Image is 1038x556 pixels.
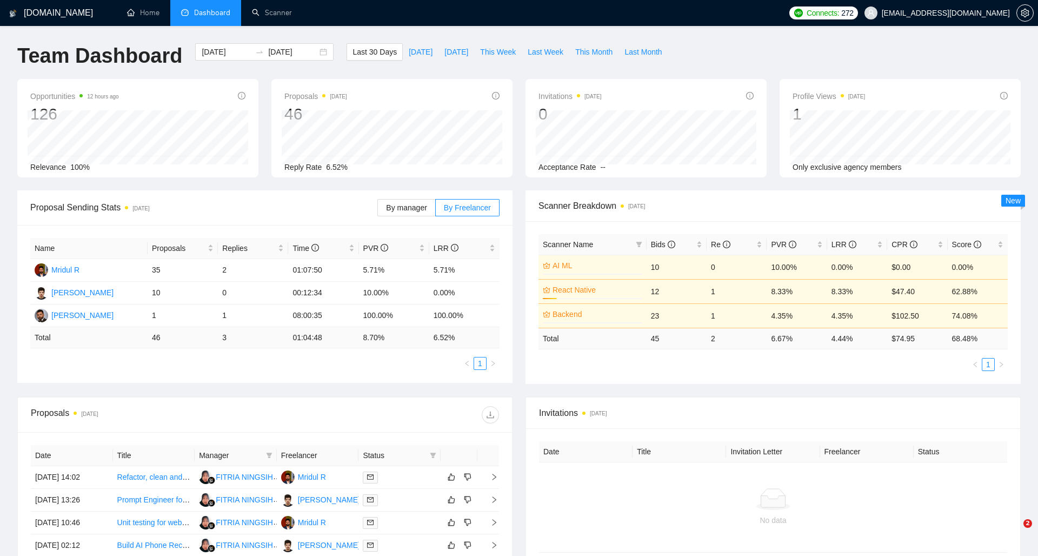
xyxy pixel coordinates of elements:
span: [DATE] [444,46,468,58]
button: like [445,471,458,484]
button: This Month [569,43,618,61]
span: info-circle [668,241,675,248]
span: dashboard [181,9,189,16]
td: 2 [218,259,288,282]
li: Previous Page [461,357,474,370]
img: FN [199,516,212,529]
li: 1 [474,357,487,370]
td: 2 [707,328,767,349]
img: SB [35,309,48,322]
td: 5.71% [429,259,500,282]
a: 1 [982,359,994,370]
span: By manager [386,203,427,212]
td: 10.00% [359,282,429,305]
div: 1 [793,104,865,124]
span: filter [266,452,272,459]
span: like [448,518,455,527]
span: Acceptance Rate [538,163,596,171]
a: Refactor, clean and stabilise my react / supabase web application [117,473,336,481]
span: PVR [363,244,389,253]
img: MR [281,516,295,529]
span: info-circle [849,241,856,248]
span: Proposals [284,90,347,103]
span: left [972,361,979,368]
span: This Week [480,46,516,58]
span: Bids [651,240,675,249]
span: info-circle [910,241,917,248]
span: filter [428,447,438,464]
td: 1 [707,279,767,303]
th: Title [633,441,726,462]
time: [DATE] [330,94,347,100]
span: Last 30 Days [352,46,397,58]
span: mail [367,519,374,526]
th: Name [30,238,148,259]
span: left [464,360,470,367]
a: FNFITRIA NINGSIH [199,472,273,481]
img: FN [199,493,212,507]
a: homeHome [127,8,159,17]
span: right [482,473,498,481]
td: 23 [647,303,707,328]
time: [DATE] [132,206,149,211]
div: Proposals [31,406,265,423]
span: Last Week [528,46,563,58]
td: 8.33% [827,279,887,303]
a: searchScanner [252,8,292,17]
button: like [445,493,458,506]
td: 45 [647,328,707,349]
button: like [445,516,458,529]
span: LRR [434,244,458,253]
span: Replies [222,242,276,254]
span: -- [601,163,605,171]
button: dislike [461,471,474,484]
td: $ 74.95 [887,328,947,349]
span: 272 [841,7,853,19]
button: like [445,539,458,552]
a: HN[PERSON_NAME] [281,540,360,549]
td: 4.35% [767,303,827,328]
span: Invitations [539,406,1007,420]
a: FNFITRIA NINGSIH [199,518,273,526]
td: 0.00% [948,255,1008,279]
img: FN [199,471,212,484]
button: right [995,358,1008,371]
time: 12 hours ago [87,94,118,100]
span: like [448,473,455,481]
span: Status [363,449,425,461]
a: SB[PERSON_NAME] [35,310,114,319]
span: to [255,48,264,56]
td: 00:12:34 [288,282,358,305]
th: Date [539,441,633,462]
th: Freelancer [820,441,914,462]
button: This Week [474,43,522,61]
th: Freelancer [277,445,359,466]
span: info-circle [492,92,500,100]
div: Mridul R [298,471,326,483]
span: Last Month [624,46,662,58]
div: 46 [284,104,347,124]
td: 01:07:50 [288,259,358,282]
img: gigradar-bm.png [208,499,215,507]
a: Prompt Engineer for GPT-Based Coupon Extraction from Retail Screenshots [117,495,374,504]
th: Invitation Letter [726,441,820,462]
td: Refactor, clean and stabilise my react / supabase web application [113,466,195,489]
span: Re [711,240,730,249]
span: PVR [771,240,796,249]
div: Mridul R [51,264,79,276]
div: FITRIA NINGSIH [216,517,273,528]
button: left [969,358,982,371]
span: right [482,496,498,504]
td: $47.40 [887,279,947,303]
button: Last 30 Days [347,43,403,61]
span: 100% [70,163,90,171]
div: 126 [30,104,119,124]
td: Total [30,327,148,348]
td: 4.44 % [827,328,887,349]
h1: Team Dashboard [17,43,182,69]
td: 1 [707,303,767,328]
span: info-circle [238,92,245,100]
span: This Month [575,46,613,58]
td: 100.00% [359,305,429,327]
div: FITRIA NINGSIH [216,539,273,551]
